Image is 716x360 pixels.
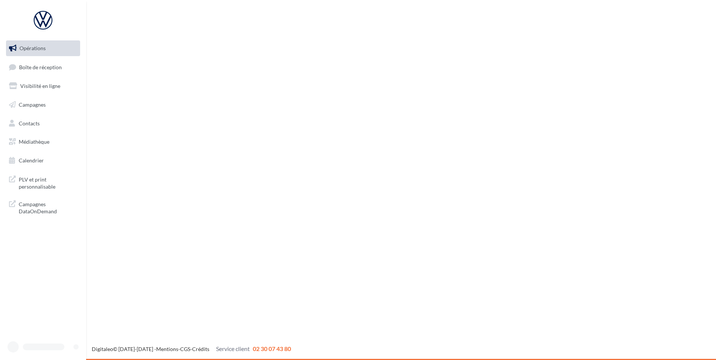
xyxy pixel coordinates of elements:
span: Médiathèque [19,138,49,145]
span: Visibilité en ligne [20,83,60,89]
a: Digitaleo [92,346,113,352]
span: Boîte de réception [19,64,62,70]
a: CGS [180,346,190,352]
a: Opérations [4,40,82,56]
span: Opérations [19,45,46,51]
a: Campagnes [4,97,82,113]
span: PLV et print personnalisable [19,174,77,190]
a: PLV et print personnalisable [4,171,82,193]
span: Campagnes [19,101,46,108]
a: Crédits [192,346,209,352]
span: 02 30 07 43 80 [253,345,291,352]
span: Contacts [19,120,40,126]
a: Boîte de réception [4,59,82,75]
a: Contacts [4,116,82,131]
span: Calendrier [19,157,44,164]
span: © [DATE]-[DATE] - - - [92,346,291,352]
span: Service client [216,345,250,352]
span: Campagnes DataOnDemand [19,199,77,215]
a: Médiathèque [4,134,82,150]
a: Visibilité en ligne [4,78,82,94]
a: Campagnes DataOnDemand [4,196,82,218]
a: Calendrier [4,153,82,168]
a: Mentions [156,346,178,352]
